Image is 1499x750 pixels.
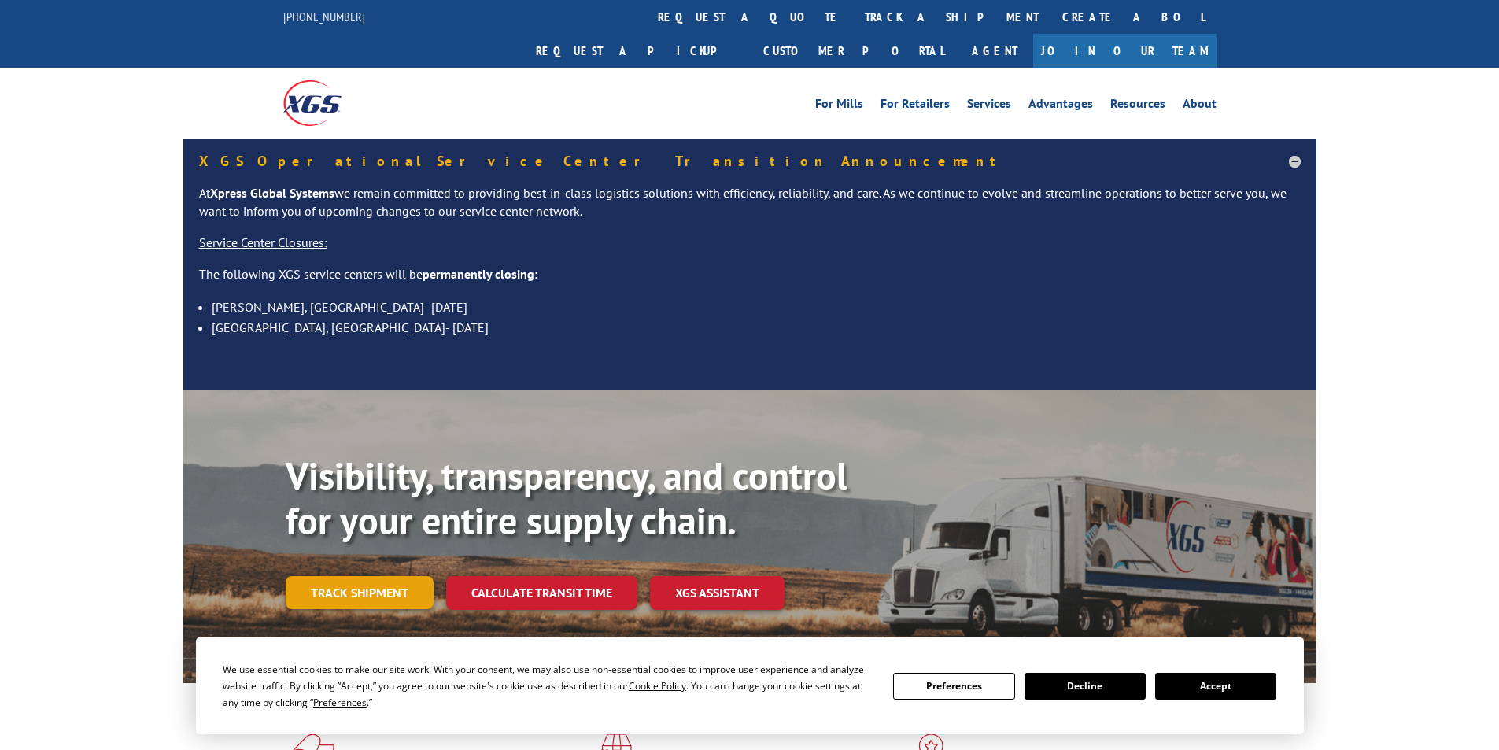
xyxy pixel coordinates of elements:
[967,98,1011,115] a: Services
[956,34,1033,68] a: Agent
[199,184,1301,235] p: At we remain committed to providing best-in-class logistics solutions with efficiency, reliabilit...
[446,576,637,610] a: Calculate transit time
[815,98,863,115] a: For Mills
[1025,673,1146,700] button: Decline
[223,661,874,711] div: We use essential cookies to make our site work. With your consent, we may also use non-essential ...
[1033,34,1217,68] a: Join Our Team
[283,9,365,24] a: [PHONE_NUMBER]
[199,265,1301,297] p: The following XGS service centers will be :
[212,317,1301,338] li: [GEOGRAPHIC_DATA], [GEOGRAPHIC_DATA]- [DATE]
[893,673,1014,700] button: Preferences
[1155,673,1276,700] button: Accept
[199,235,327,250] u: Service Center Closures:
[313,696,367,709] span: Preferences
[199,154,1301,168] h5: XGS Operational Service Center Transition Announcement
[524,34,751,68] a: Request a pickup
[629,679,686,693] span: Cookie Policy
[1110,98,1165,115] a: Resources
[286,576,434,609] a: Track shipment
[1028,98,1093,115] a: Advantages
[1183,98,1217,115] a: About
[212,297,1301,317] li: [PERSON_NAME], [GEOGRAPHIC_DATA]- [DATE]
[196,637,1304,734] div: Cookie Consent Prompt
[881,98,950,115] a: For Retailers
[751,34,956,68] a: Customer Portal
[650,576,785,610] a: XGS ASSISTANT
[286,451,847,545] b: Visibility, transparency, and control for your entire supply chain.
[210,185,334,201] strong: Xpress Global Systems
[423,266,534,282] strong: permanently closing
